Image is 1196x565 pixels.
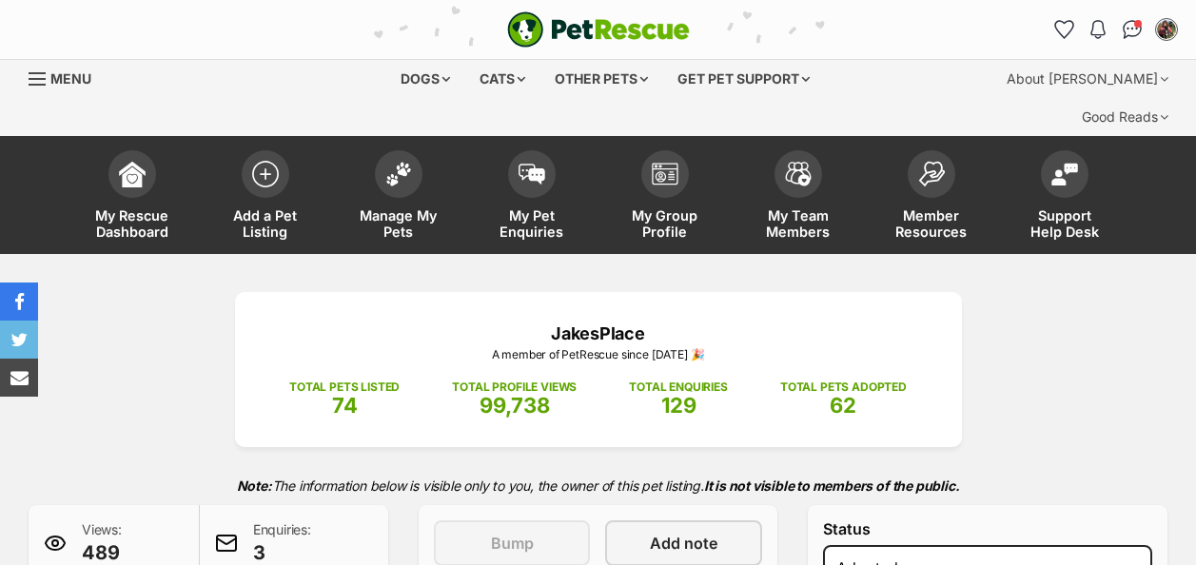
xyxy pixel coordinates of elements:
span: 74 [332,393,358,418]
label: Status [823,520,1152,537]
span: Menu [50,70,91,87]
p: TOTAL PETS ADOPTED [780,379,907,396]
img: logo-e224e6f780fb5917bec1dbf3a21bbac754714ae5b6737aabdf751b685950b380.svg [507,11,690,48]
span: Add a Pet Listing [223,207,308,240]
span: 62 [830,393,856,418]
div: Other pets [541,60,661,98]
strong: It is not visible to members of the public. [704,477,960,494]
a: My Pet Enquiries [465,141,598,254]
span: My Group Profile [622,207,708,240]
button: My account [1151,14,1182,45]
div: Good Reads [1069,98,1182,136]
img: help-desk-icon-fdf02630f3aa405de69fd3d07c3f3aa587a6932b1a1747fa1d2bba05be0121f9.svg [1051,163,1078,185]
a: Support Help Desk [998,141,1131,254]
span: Manage My Pets [356,207,441,240]
a: Favourites [1049,14,1079,45]
img: group-profile-icon-3fa3cf56718a62981997c0bc7e787c4b2cf8bcc04b72c1350f741eb67cf2f40e.svg [652,163,678,185]
span: Member Resources [889,207,974,240]
span: My Rescue Dashboard [89,207,175,240]
a: My Group Profile [598,141,732,254]
img: chat-41dd97257d64d25036548639549fe6c8038ab92f7586957e7f3b1b290dea8141.svg [1123,20,1143,39]
p: The information below is visible only to you, the owner of this pet listing. [29,466,1167,505]
a: Add a Pet Listing [199,141,332,254]
span: My Pet Enquiries [489,207,575,240]
span: My Team Members [755,207,841,240]
img: Deborah Brown/Previously Toongabbie Lodge profile pic [1157,20,1176,39]
span: 129 [661,393,696,418]
span: Add note [650,532,717,555]
img: manage-my-pets-icon-02211641906a0b7f246fdf0571729dbe1e7629f14944591b6c1af311fb30b64b.svg [385,162,412,186]
a: Manage My Pets [332,141,465,254]
p: TOTAL PETS LISTED [289,379,400,396]
a: My Team Members [732,141,865,254]
div: Dogs [387,60,463,98]
span: Bump [491,532,534,555]
img: add-pet-listing-icon-0afa8454b4691262ce3f59096e99ab1cd57d4a30225e0717b998d2c9b9846f56.svg [252,161,279,187]
div: Cats [466,60,539,98]
a: Conversations [1117,14,1147,45]
img: team-members-icon-5396bd8760b3fe7c0b43da4ab00e1e3bb1a5d9ba89233759b79545d2d3fc5d0d.svg [785,162,812,186]
img: dashboard-icon-eb2f2d2d3e046f16d808141f083e7271f6b2e854fb5c12c21221c1fb7104beca.svg [119,161,146,187]
ul: Account quick links [1049,14,1182,45]
img: notifications-46538b983faf8c2785f20acdc204bb7945ddae34d4c08c2a6579f10ce5e182be.svg [1090,20,1106,39]
p: A member of PetRescue since [DATE] 🎉 [264,346,933,363]
img: member-resources-icon-8e73f808a243e03378d46382f2149f9095a855e16c252ad45f914b54edf8863c.svg [918,161,945,186]
p: JakesPlace [264,321,933,346]
div: About [PERSON_NAME] [993,60,1182,98]
span: Support Help Desk [1022,207,1108,240]
a: PetRescue [507,11,690,48]
p: TOTAL PROFILE VIEWS [452,379,577,396]
img: pet-enquiries-icon-7e3ad2cf08bfb03b45e93fb7055b45f3efa6380592205ae92323e6603595dc1f.svg [519,164,545,185]
a: Menu [29,60,105,94]
p: TOTAL ENQUIRIES [629,379,727,396]
a: My Rescue Dashboard [66,141,199,254]
span: 99,738 [480,393,550,418]
button: Notifications [1083,14,1113,45]
strong: Note: [237,477,272,494]
div: Get pet support [664,60,823,98]
a: Member Resources [865,141,998,254]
